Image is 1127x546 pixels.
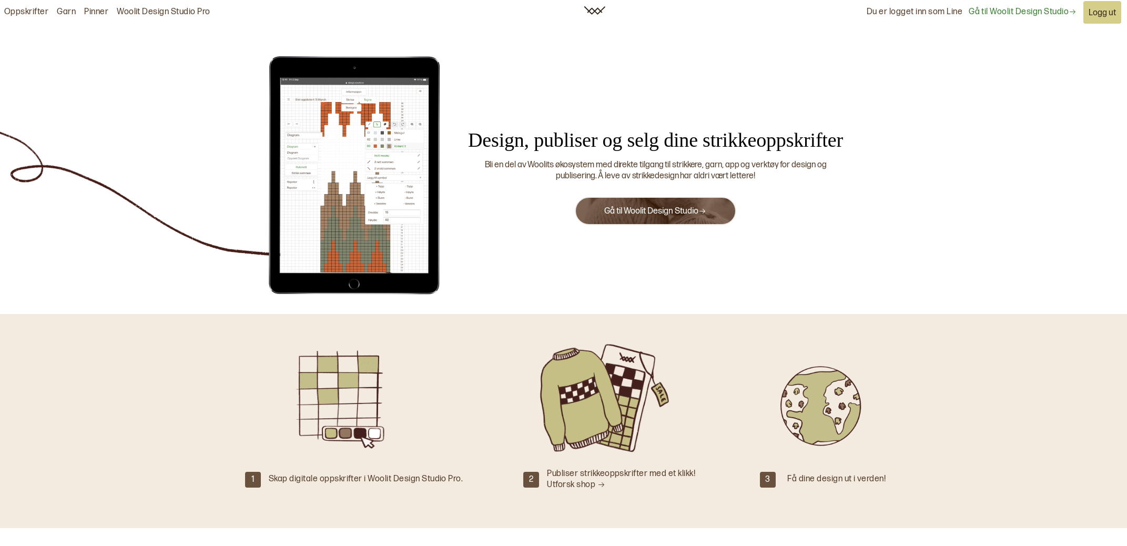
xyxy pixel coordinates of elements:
[1083,1,1121,24] button: Logg ut
[245,472,261,488] div: 1
[117,7,210,18] a: Woolit Design Studio Pro
[4,7,48,18] a: Oppskrifter
[452,127,859,153] div: Design, publiser og selg dine strikkeoppskrifter
[748,340,890,456] img: Jordkloden
[262,54,446,296] img: Illustrasjon av Woolit Design Studio Pro
[575,197,736,225] button: Gå til Woolit Design Studio
[604,206,706,216] a: Gå til Woolit Design Studio
[57,7,76,18] a: Garn
[760,472,776,488] div: 3
[867,1,962,24] div: Du er logget inn som Line
[279,340,421,456] img: Illustrasjon av Woolit Design Studio Pro
[84,7,108,18] a: Pinner
[534,340,676,456] img: Strikket genser og oppskrift til salg.
[547,480,605,490] a: Utforsk shop
[269,474,463,485] div: Skap digitale oppskrifter i Woolit Design Studio Pro.
[969,7,1077,18] a: Gå til Woolit Design Studio
[547,469,695,491] div: Publiser strikkeoppskrifter med et klikk!
[787,474,886,485] div: Få dine design ut i verden!
[465,160,846,182] div: Bli en del av Woolits økosystem med direkte tilgang til strikkere, garn, app og verktøy for desig...
[584,6,605,15] img: Woolit ikon
[523,472,539,488] div: 2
